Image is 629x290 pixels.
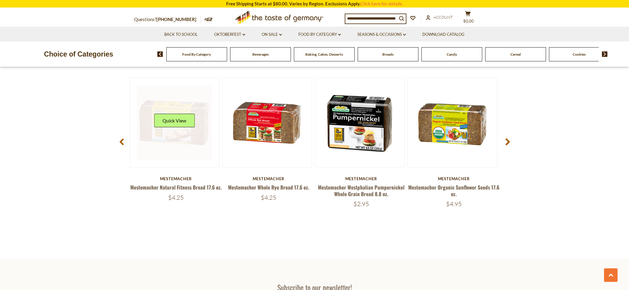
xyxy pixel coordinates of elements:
a: Mestemacher Organic Sunflower Seeds 17.6 oz. [408,184,499,197]
a: Click here for details. [360,1,403,6]
a: Mestemacher Westphalian Pumpernickel Whole Grain Bread 8.8 oz. [318,184,405,197]
a: [PHONE_NUMBER] [156,17,196,22]
img: Mestemacher Fitness Bread [130,78,219,167]
div: Mestemacher [408,176,500,181]
a: Food By Category [182,52,211,57]
a: Oktoberfest [214,31,245,38]
span: Account [433,15,453,20]
a: On Sale [262,31,282,38]
button: $0.00 [459,11,477,26]
div: Mestemacher [130,176,222,181]
a: Food By Category [298,31,341,38]
a: Beverages [252,52,269,57]
a: Mestemacher Natural Fitness Bread 17.6 oz. [130,184,222,191]
span: $2.95 [353,200,369,208]
a: Seasons & Occasions [357,31,406,38]
div: Mestemacher [222,176,315,181]
a: Back to School [164,31,198,38]
img: next arrow [602,51,608,57]
a: Baking, Cakes, Desserts [305,52,343,57]
button: Quick View [154,114,195,127]
a: Breads [382,52,393,57]
a: Candy [447,52,457,57]
a: Cereal [510,52,521,57]
img: previous arrow [157,51,163,57]
img: Mestemacher Organic Sunflower Seeds [408,78,497,167]
a: Account [426,14,453,21]
span: $0.00 [463,19,474,23]
span: $4.25 [261,194,276,201]
div: Mestemacher [315,176,408,181]
img: Mestemacher Whole Rye Bread 17.6 oz. [223,78,312,167]
a: Download Catalog [422,31,464,38]
img: Mestemacher Westphalian Pumpernickel [315,78,404,167]
a: Mestemacher Whole Rye Bread 17.6 oz. [228,184,309,191]
p: Questions? [134,16,201,23]
span: $4.95 [446,200,462,208]
a: Cookies [573,52,586,57]
span: $4.25 [168,194,184,201]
